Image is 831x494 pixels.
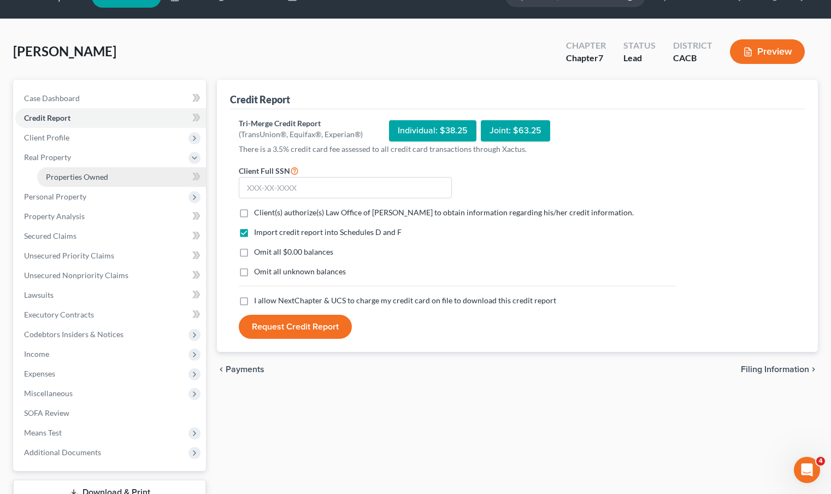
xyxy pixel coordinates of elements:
[566,39,606,52] div: Chapter
[24,428,62,437] span: Means Test
[24,448,101,457] span: Additional Documents
[239,118,363,129] div: Tri-Merge Credit Report
[730,39,805,64] button: Preview
[13,43,116,59] span: [PERSON_NAME]
[673,39,712,52] div: District
[24,192,86,201] span: Personal Property
[481,120,550,142] div: Joint: $63.25
[623,39,656,52] div: Status
[15,266,206,285] a: Unsecured Nonpriority Claims
[254,296,556,305] span: I allow NextChapter & UCS to charge my credit card on file to download this credit report
[794,457,820,483] iframe: Intercom live chat
[24,389,73,398] span: Miscellaneous
[24,369,55,378] span: Expenses
[15,246,206,266] a: Unsecured Priority Claims
[15,226,206,246] a: Secured Claims
[24,310,94,319] span: Executory Contracts
[566,52,606,64] div: Chapter
[46,172,108,181] span: Properties Owned
[230,93,290,106] div: Credit Report
[809,365,818,374] i: chevron_right
[24,349,49,358] span: Income
[15,285,206,305] a: Lawsuits
[741,365,809,374] span: Filing Information
[389,120,476,142] div: Individual: $38.25
[15,305,206,325] a: Executory Contracts
[254,267,346,276] span: Omit all unknown balances
[226,365,264,374] span: Payments
[741,365,818,374] button: Filing Information chevron_right
[24,408,69,417] span: SOFA Review
[24,330,123,339] span: Codebtors Insiders & Notices
[217,365,264,374] button: chevron_left Payments
[24,152,71,162] span: Real Property
[24,113,70,122] span: Credit Report
[239,129,363,140] div: (TransUnion®, Equifax®, Experian®)
[217,365,226,374] i: chevron_left
[239,166,290,175] span: Client Full SSN
[24,231,76,240] span: Secured Claims
[598,52,603,63] span: 7
[254,247,333,256] span: Omit all $0.00 balances
[24,211,85,221] span: Property Analysis
[673,52,712,64] div: CACB
[15,89,206,108] a: Case Dashboard
[254,208,634,217] span: Client(s) authorize(s) Law Office of [PERSON_NAME] to obtain information regarding his/her credit...
[239,315,352,339] button: Request Credit Report
[15,207,206,226] a: Property Analysis
[37,167,206,187] a: Properties Owned
[24,251,114,260] span: Unsecured Priority Claims
[15,403,206,423] a: SOFA Review
[24,93,80,103] span: Case Dashboard
[623,52,656,64] div: Lead
[239,177,452,199] input: XXX-XX-XXXX
[24,133,69,142] span: Client Profile
[816,457,825,466] span: 4
[15,108,206,128] a: Credit Report
[24,270,128,280] span: Unsecured Nonpriority Claims
[254,227,402,237] span: Import credit report into Schedules D and F
[24,290,54,299] span: Lawsuits
[239,144,676,155] p: There is a 3.5% credit card fee assessed to all credit card transactions through Xactus.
